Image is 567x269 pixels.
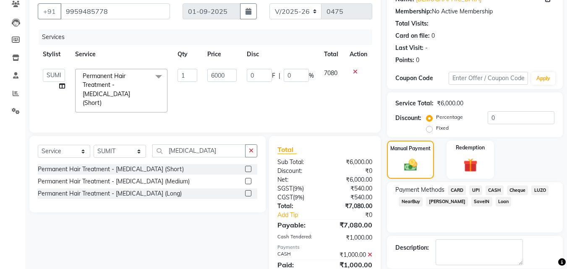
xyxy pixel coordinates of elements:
[38,189,182,198] div: Permanent Hair Treatment - [MEDICAL_DATA] (Long)
[390,145,431,152] label: Manual Payment
[425,44,428,52] div: -
[395,243,429,252] div: Description:
[277,244,372,251] div: Payments
[38,177,190,186] div: Permanent Hair Treatment - [MEDICAL_DATA] (Medium)
[309,71,314,80] span: %
[325,251,379,259] div: ₹1,000.00
[279,71,280,80] span: |
[426,197,468,206] span: [PERSON_NAME]
[496,197,512,206] span: Loan
[416,56,419,65] div: 0
[271,202,325,211] div: Total:
[325,193,379,202] div: ₹540.00
[395,7,432,16] div: Membership:
[325,220,379,230] div: ₹7,080.00
[271,158,325,167] div: Sub Total:
[395,31,430,40] div: Card on file:
[395,99,434,108] div: Service Total:
[271,167,325,175] div: Discount:
[172,45,203,64] th: Qty
[102,99,105,107] a: x
[436,124,449,132] label: Fixed
[456,144,485,151] label: Redemption
[271,220,325,230] div: Payable:
[325,158,379,167] div: ₹6,000.00
[277,185,293,192] span: SGST
[152,144,246,157] input: Search or Scan
[83,72,130,107] span: Permanent Hair Treatment - [MEDICAL_DATA] (Short)
[395,114,421,123] div: Discount:
[395,7,554,16] div: No Active Membership
[277,145,297,154] span: Total
[271,233,325,242] div: Cash Tendered:
[345,45,372,64] th: Action
[395,56,414,65] div: Points:
[271,184,325,193] div: ( )
[399,197,423,206] span: NearBuy
[242,45,319,64] th: Disc
[334,211,379,219] div: ₹0
[202,45,241,64] th: Price
[449,72,528,85] input: Enter Offer / Coupon Code
[60,3,170,19] input: Search by Name/Mobile/Email/Code
[486,185,504,195] span: CASH
[507,185,528,195] span: Cheque
[325,167,379,175] div: ₹0
[448,185,466,195] span: CARD
[271,211,334,219] a: Add Tip
[325,175,379,184] div: ₹6,000.00
[271,251,325,259] div: CASH
[437,99,463,108] div: ₹6,000.00
[295,194,303,201] span: 9%
[471,197,492,206] span: SaveIN
[39,29,379,45] div: Services
[325,202,379,211] div: ₹7,080.00
[395,185,444,194] span: Payment Methods
[431,31,435,40] div: 0
[325,233,379,242] div: ₹1,000.00
[271,175,325,184] div: Net:
[70,45,172,64] th: Service
[469,185,482,195] span: UPI
[294,185,302,192] span: 9%
[436,113,463,121] label: Percentage
[395,44,423,52] div: Last Visit:
[395,19,429,28] div: Total Visits:
[271,193,325,202] div: ( )
[395,74,448,83] div: Coupon Code
[531,185,549,195] span: LUZO
[38,165,184,174] div: Permanent Hair Treatment - [MEDICAL_DATA] (Short)
[319,45,345,64] th: Total
[400,157,421,172] img: _cash.svg
[38,45,70,64] th: Stylist
[531,72,555,85] button: Apply
[38,3,61,19] button: +91
[277,193,293,201] span: CGST
[459,157,482,174] img: _gift.svg
[325,184,379,193] div: ₹540.00
[324,69,337,77] span: 7080
[272,71,275,80] span: F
